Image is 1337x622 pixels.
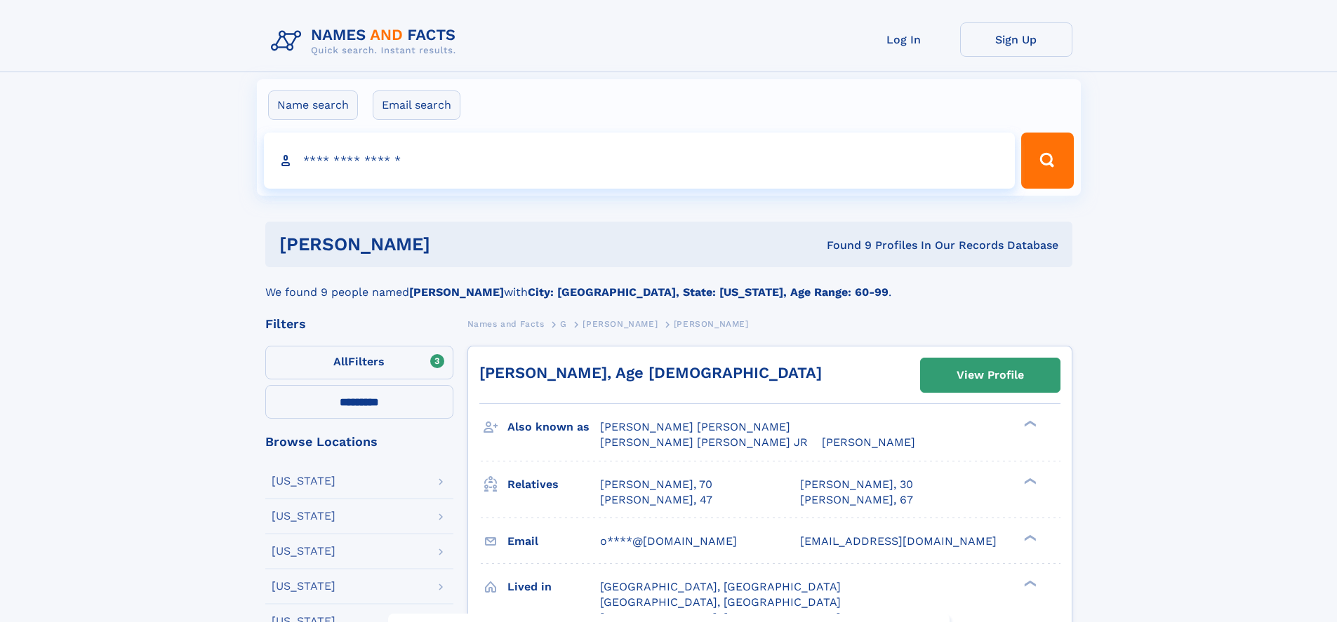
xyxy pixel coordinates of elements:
[409,285,504,299] b: [PERSON_NAME]
[957,359,1024,391] div: View Profile
[265,267,1072,301] div: We found 9 people named with .
[960,22,1072,57] a: Sign Up
[560,315,567,332] a: G
[507,529,600,553] h3: Email
[279,236,629,253] h1: [PERSON_NAME]
[479,364,822,381] a: [PERSON_NAME], Age [DEMOGRAPHIC_DATA]
[265,346,453,379] label: Filters
[507,415,600,439] h3: Also known as
[1021,133,1073,189] button: Search Button
[1020,476,1037,485] div: ❯
[600,420,790,433] span: [PERSON_NAME] [PERSON_NAME]
[600,580,841,593] span: [GEOGRAPHIC_DATA], [GEOGRAPHIC_DATA]
[848,22,960,57] a: Log In
[272,475,335,487] div: [US_STATE]
[600,595,841,609] span: [GEOGRAPHIC_DATA], [GEOGRAPHIC_DATA]
[628,238,1058,253] div: Found 9 Profiles In Our Records Database
[1020,533,1037,542] div: ❯
[467,315,545,332] a: Names and Facts
[560,319,567,329] span: G
[800,492,913,508] a: [PERSON_NAME], 67
[600,492,712,508] a: [PERSON_NAME], 47
[507,575,600,599] h3: Lived in
[583,315,658,332] a: [PERSON_NAME]
[333,355,348,368] span: All
[583,319,658,329] span: [PERSON_NAME]
[272,511,335,522] div: [US_STATE]
[265,318,453,330] div: Filters
[600,477,712,492] a: [PERSON_NAME], 70
[528,285,889,299] b: City: [GEOGRAPHIC_DATA], State: [US_STATE], Age Range: 60-99
[921,358,1060,392] a: View Profile
[1020,419,1037,428] div: ❯
[272,546,335,557] div: [US_STATE]
[1020,579,1037,588] div: ❯
[268,90,358,120] label: Name search
[265,22,467,60] img: Logo Names and Facts
[265,435,453,448] div: Browse Locations
[822,435,915,449] span: [PERSON_NAME]
[674,319,749,329] span: [PERSON_NAME]
[600,435,808,449] span: [PERSON_NAME] [PERSON_NAME] JR
[272,581,335,592] div: [US_STATE]
[800,477,913,492] a: [PERSON_NAME], 30
[373,90,460,120] label: Email search
[264,133,1016,189] input: search input
[800,534,997,548] span: [EMAIL_ADDRESS][DOMAIN_NAME]
[507,473,600,496] h3: Relatives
